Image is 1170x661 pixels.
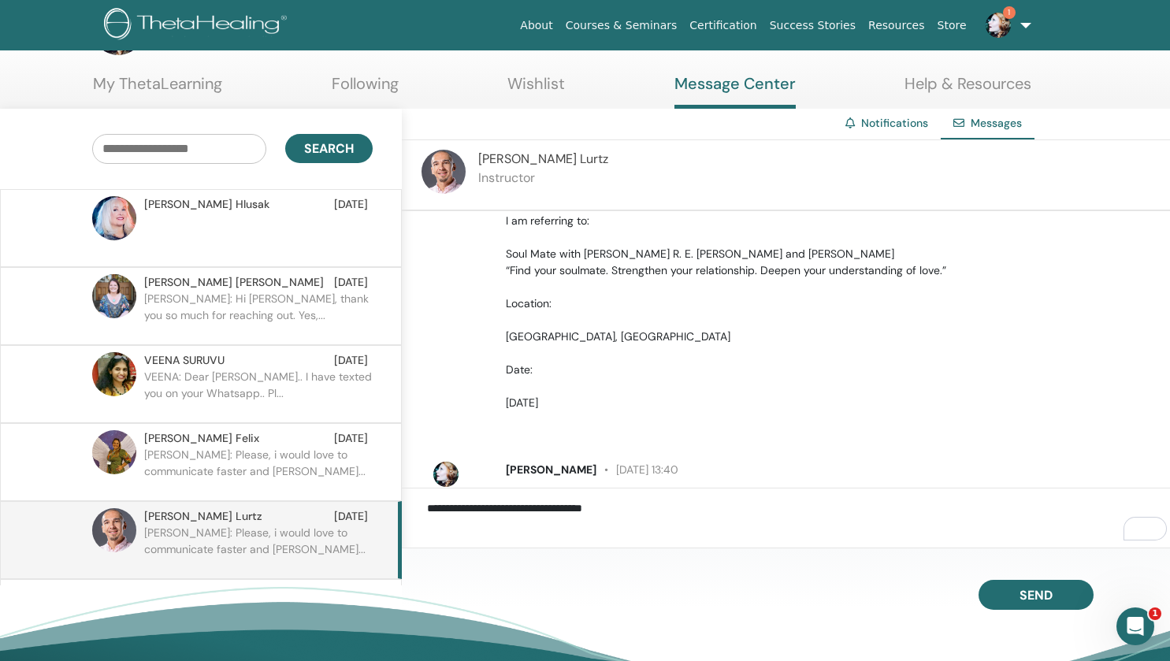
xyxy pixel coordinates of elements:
[92,508,136,552] img: default.jpg
[433,462,459,487] img: default.jpg
[334,196,368,213] span: [DATE]
[334,430,368,447] span: [DATE]
[92,274,136,318] img: default.jpg
[332,74,399,105] a: Following
[507,74,565,105] a: Wishlist
[683,11,763,40] a: Certification
[144,196,269,213] span: [PERSON_NAME] Hlusak
[931,11,973,40] a: Store
[334,274,368,291] span: [DATE]
[427,499,1170,544] textarea: To enrich screen reader interactions, please activate Accessibility in Grammarly extension settings
[304,140,354,157] span: Search
[285,134,373,163] button: Search
[763,11,862,40] a: Success Stories
[1020,587,1053,603] span: Send
[1149,607,1161,620] span: 1
[979,580,1094,610] button: Send
[334,508,368,525] span: [DATE]
[92,196,136,240] img: default.jpg
[986,13,1011,38] img: default.jpg
[674,74,796,109] a: Message Center
[92,352,136,396] img: default.jpg
[144,352,225,369] span: VEENA SURUVU
[971,116,1022,130] span: Messages
[1116,607,1154,645] iframe: Intercom live chat
[144,430,259,447] span: [PERSON_NAME] Felix
[861,116,928,130] a: Notifications
[514,11,559,40] a: About
[506,113,1152,411] p: Good Afternoon! I am already an instructor, and I am taking new seminars to renew my licence. I w...
[1003,6,1016,19] span: 1
[144,274,324,291] span: [PERSON_NAME] [PERSON_NAME]
[904,74,1031,105] a: Help & Resources
[144,447,373,494] p: [PERSON_NAME]: Please, i would love to communicate faster and [PERSON_NAME]...
[144,369,373,416] p: VEENA: Dear [PERSON_NAME].. I have texted you on your Whatsapp.. Pl...
[506,462,596,477] span: [PERSON_NAME]
[144,291,373,338] p: [PERSON_NAME]: Hi [PERSON_NAME], thank you so much for reaching out. Yes,...
[559,11,684,40] a: Courses & Seminars
[862,11,931,40] a: Resources
[422,150,466,194] img: default.jpg
[144,508,262,525] span: [PERSON_NAME] Lurtz
[92,430,136,474] img: default.jpg
[104,8,292,43] img: logo.png
[93,74,222,105] a: My ThetaLearning
[596,462,678,477] span: [DATE] 13:40
[334,352,368,369] span: [DATE]
[478,150,608,167] span: [PERSON_NAME] Lurtz
[144,525,373,572] p: [PERSON_NAME]: Please, i would love to communicate faster and [PERSON_NAME]...
[478,169,608,188] p: Instructor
